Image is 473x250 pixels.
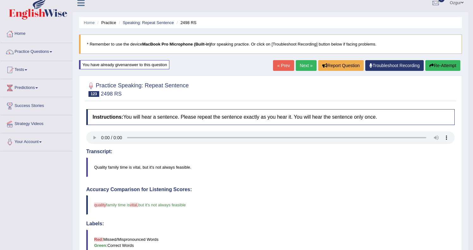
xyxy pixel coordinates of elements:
li: 2498 RS [175,20,197,26]
button: Report Question [318,60,364,71]
a: Home [0,25,72,41]
a: Strategy Videos [0,115,72,131]
a: Home [84,20,95,25]
h2: Practice Speaking: Repeat Sentence [86,81,189,97]
span: 123 [88,91,99,97]
b: Red: [94,237,103,242]
b: Instructions: [93,114,123,120]
a: Your Account [0,133,72,149]
b: Green: [94,243,107,248]
a: Predictions [0,79,72,95]
div: You have already given answer to this question [79,60,169,69]
a: Practice Questions [0,43,72,59]
span: but it's not always feasible [138,203,186,207]
blockquote: * Remember to use the device for speaking practice. Or click on [Troubleshoot Recording] button b... [79,34,462,54]
h4: You will hear a sentence. Please repeat the sentence exactly as you hear it. You will hear the se... [86,109,455,125]
h4: Accuracy Comparison for Listening Scores: [86,187,455,192]
span: quality [94,203,106,207]
blockquote: Quality family time is vital, but it's not always feasible. [86,158,455,177]
a: Next » [296,60,317,71]
h4: Labels: [86,221,455,227]
a: Speaking: Repeat Sentence [123,20,174,25]
span: family time is [106,203,130,207]
h4: Transcript: [86,149,455,154]
span: vital, [130,203,138,207]
button: Re-Attempt [425,60,460,71]
b: MacBook Pro Microphone (Built-in) [142,42,211,47]
li: Practice [96,20,116,26]
a: Troubleshoot Recording [365,60,424,71]
a: « Prev [273,60,294,71]
a: Success Stories [0,97,72,113]
a: Tests [0,61,72,77]
small: 2498 RS [101,91,122,97]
